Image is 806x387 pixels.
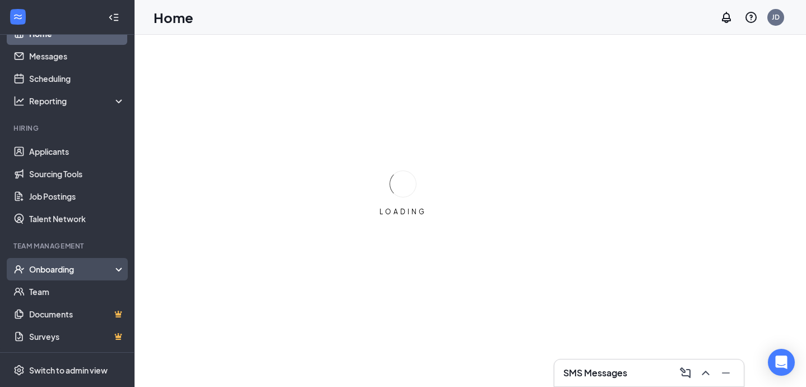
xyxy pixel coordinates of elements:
[108,12,119,23] svg: Collapse
[720,11,733,24] svg: Notifications
[29,208,125,230] a: Talent Network
[699,366,712,380] svg: ChevronUp
[29,325,125,348] a: SurveysCrown
[29,303,125,325] a: DocumentsCrown
[29,280,125,303] a: Team
[29,365,108,376] div: Switch to admin view
[13,95,25,107] svg: Analysis
[772,12,780,22] div: JD
[29,264,115,275] div: Onboarding
[697,364,715,382] button: ChevronUp
[154,8,193,27] h1: Home
[29,163,125,185] a: Sourcing Tools
[719,366,733,380] svg: Minimize
[744,11,758,24] svg: QuestionInfo
[29,67,125,90] a: Scheduling
[679,366,692,380] svg: ComposeMessage
[768,349,795,376] div: Open Intercom Messenger
[29,95,126,107] div: Reporting
[29,140,125,163] a: Applicants
[677,364,694,382] button: ComposeMessage
[13,264,25,275] svg: UserCheck
[13,365,25,376] svg: Settings
[717,364,735,382] button: Minimize
[375,207,431,216] div: LOADING
[12,11,24,22] svg: WorkstreamLogo
[13,241,123,251] div: Team Management
[29,185,125,208] a: Job Postings
[13,123,123,133] div: Hiring
[563,367,627,379] h3: SMS Messages
[29,45,125,67] a: Messages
